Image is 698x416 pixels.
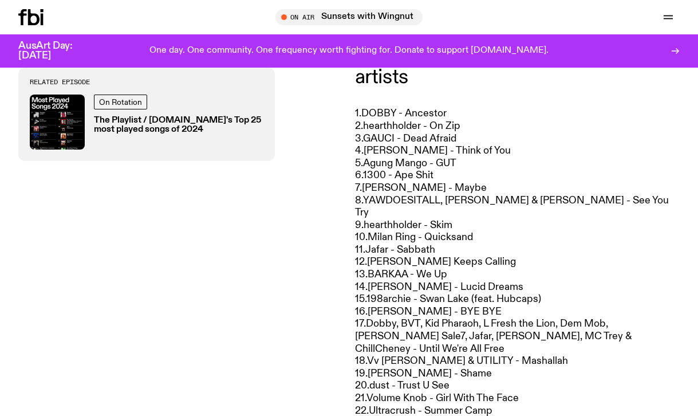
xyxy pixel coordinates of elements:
[30,95,263,150] a: On RotationThe Playlist / [DOMAIN_NAME]'s Top 25 most played songs of 2024
[149,46,549,56] p: One day. One community. One frequency worth fighting for. Donate to support [DOMAIN_NAME].
[18,41,92,61] h3: AusArt Day: [DATE]
[30,79,263,85] h3: Related Episode
[275,9,423,25] button: On AirSunsets with Wingnut
[94,117,263,134] h3: The Playlist / [DOMAIN_NAME]'s Top 25 most played songs of 2024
